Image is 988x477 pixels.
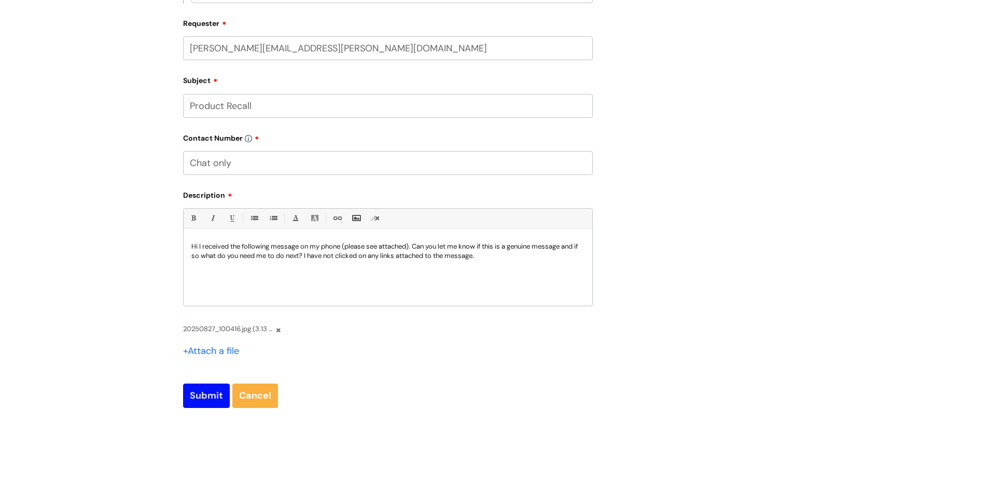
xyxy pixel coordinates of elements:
a: Underline(Ctrl-U) [225,212,238,225]
input: Email [183,36,593,60]
a: Back Color [308,212,321,225]
span: + [183,345,188,357]
a: • Unordered List (Ctrl-Shift-7) [247,212,260,225]
div: Attach a file [183,343,245,359]
a: Italic (Ctrl-I) [206,212,219,225]
a: Bold (Ctrl-B) [187,212,200,225]
label: Requester [183,16,593,28]
a: 1. Ordered List (Ctrl-Shift-8) [267,212,280,225]
p: Hi I received the following message on my phone (please see attached). Can you let me know if thi... [191,242,585,261]
a: Insert Image... [350,212,363,225]
a: Font Color [289,212,302,225]
label: Subject [183,73,593,85]
a: Link [330,212,343,225]
label: Description [183,187,593,200]
img: info-icon.svg [245,135,252,142]
a: Remove formatting (Ctrl-\) [369,212,382,225]
span: 20250827_100416.jpg (3.13 MB ) - [183,323,274,335]
input: Submit [183,384,230,407]
a: Cancel [232,384,278,407]
label: Contact Number [183,130,593,143]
